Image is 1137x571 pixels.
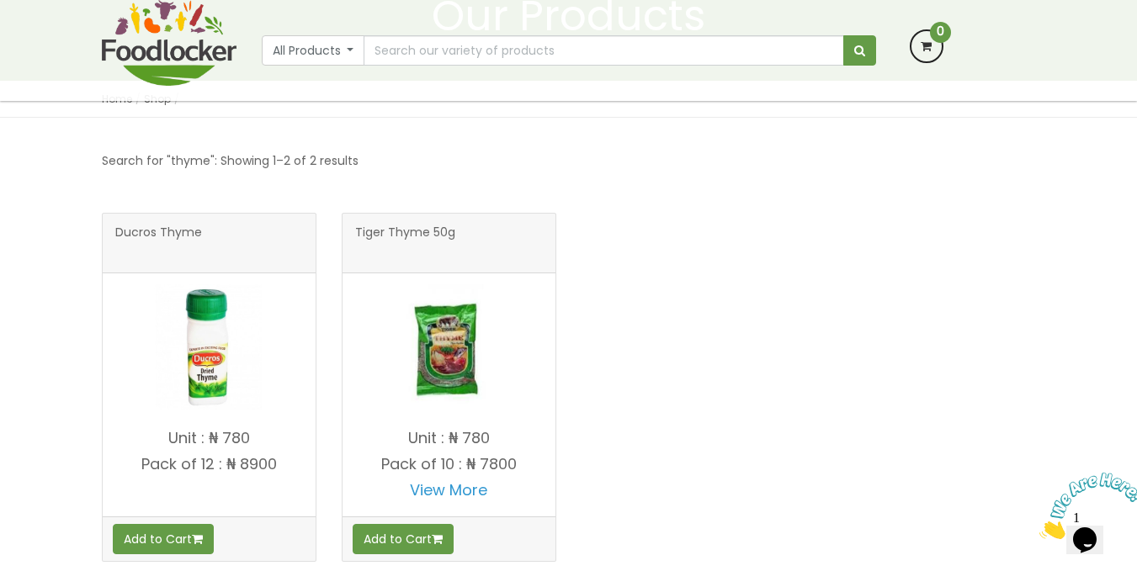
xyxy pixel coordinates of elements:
[103,456,316,473] p: Pack of 12 : ₦ 8900
[930,22,951,43] span: 0
[7,7,13,21] span: 1
[355,226,455,260] span: Tiger Thyme 50g
[364,35,843,66] input: Search our variety of products
[115,226,202,260] span: Ducros Thyme
[343,430,555,447] p: Unit : ₦ 780
[353,524,454,554] button: Add to Cart
[262,35,365,66] button: All Products
[343,456,555,473] p: Pack of 10 : ₦ 7800
[102,151,359,171] p: Search for "thyme": Showing 1–2 of 2 results
[385,284,512,410] img: Tiger Thyme 50g
[7,7,111,73] img: Chat attention grabber
[192,533,203,545] i: Add to cart
[410,479,487,500] a: View More
[1033,466,1137,546] iframe: chat widget
[113,524,214,554] button: Add to Cart
[432,533,443,545] i: Add to cart
[146,284,272,410] img: Ducros Thyme
[103,430,316,447] p: Unit : ₦ 780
